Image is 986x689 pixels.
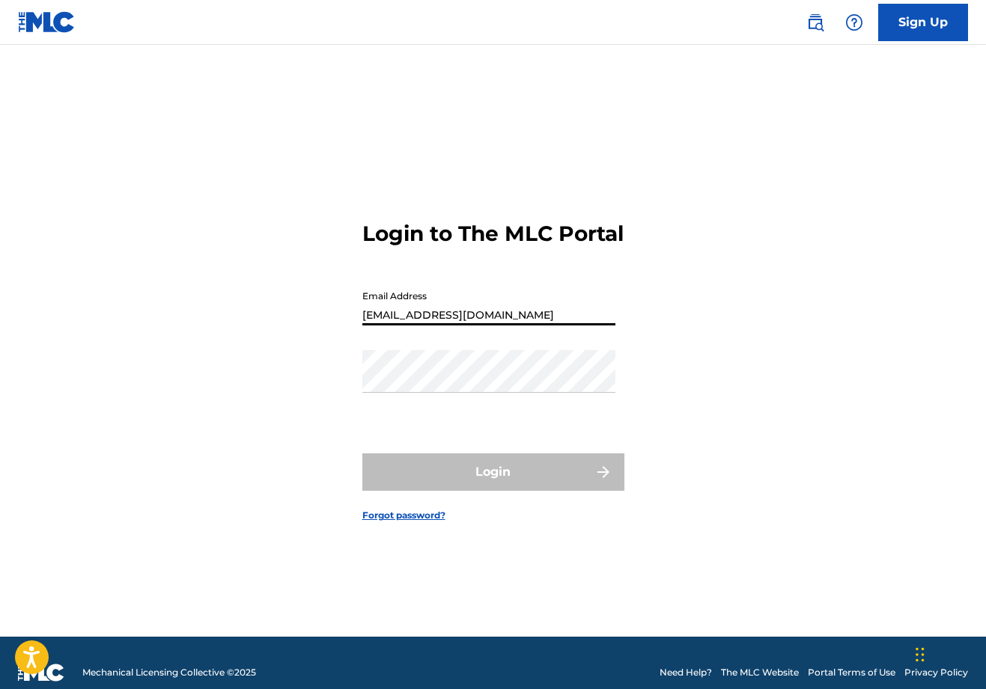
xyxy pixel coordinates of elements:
[839,7,869,37] div: Help
[721,666,799,679] a: The MLC Website
[800,7,830,37] a: Public Search
[911,617,986,689] iframe: Chat Widget
[18,664,64,682] img: logo
[660,666,712,679] a: Need Help?
[808,666,895,679] a: Portal Terms of Use
[916,632,925,677] div: Drag
[82,666,256,679] span: Mechanical Licensing Collective © 2025
[845,13,863,31] img: help
[878,4,968,41] a: Sign Up
[904,666,968,679] a: Privacy Policy
[18,11,76,33] img: MLC Logo
[362,221,624,247] h3: Login to The MLC Portal
[362,509,445,522] a: Forgot password?
[806,13,824,31] img: search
